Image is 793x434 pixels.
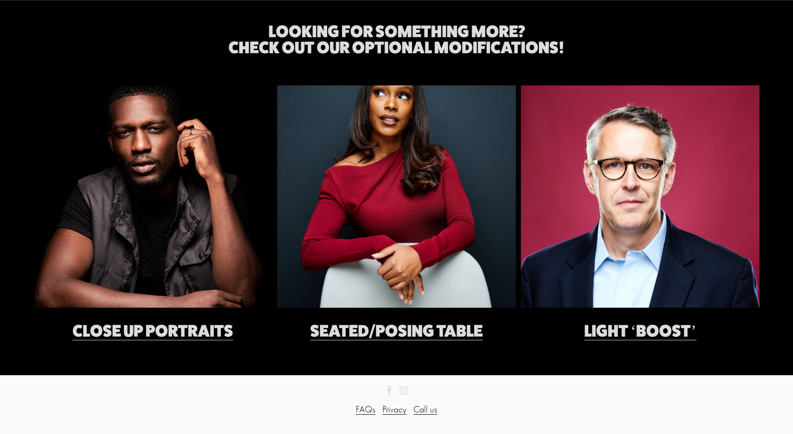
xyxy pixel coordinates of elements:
a: close Up Portraits [73,321,233,341]
a: Seated/posing table [310,321,483,341]
a: Instagram [399,386,408,395]
a: Privacy [382,403,407,417]
a: Call us [413,403,437,417]
a: 2 Dudes & A Booth [385,386,394,395]
a: FAQs [356,403,375,417]
a: Light ‘boost’ [584,321,696,341]
h2: Looking for something more? Check out our optional modifications! [186,23,608,56]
